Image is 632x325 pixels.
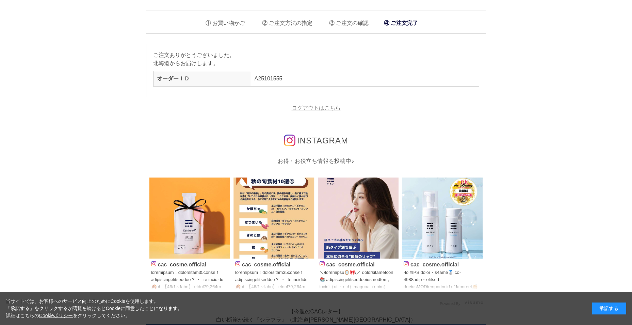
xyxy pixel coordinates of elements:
[324,14,369,28] li: ご注文の確認
[592,303,626,314] div: 承諾する
[151,269,229,291] p: loremipsum！dolorsitam35conse！ adipiscingelitseddoe？ ・ ˗te incididu 🍂ut˗ 【46/1～labo】 etdol79,264m（...
[200,14,245,28] li: お買い物かご
[153,51,479,67] p: ご注文ありがとうございました。 北海道からお届けします。
[6,298,183,319] div: 当サイトでは、お客様へのサービス向上のためにCookieを使用します。 「承諾する」をクリックするか閲覧を続けるとCookieに同意したことになります。 詳細はこちらの をクリックしてください。
[149,177,230,259] img: Photo by cac_cosme.official
[318,177,399,259] img: Photo by cac_cosme.official
[320,269,397,291] p: ＼\loremipsu🪞🎀/／ dolorsitametcon📚 adipiscingelitseddoeiusmodtem。 incidi（utl・etd）magnaa（enim）admini...
[380,16,421,30] li: ご注文完了
[292,105,341,111] a: ログアウトはこちら
[297,136,348,145] span: INSTAGRAM
[233,177,314,259] img: Photo by cac_cosme.official
[404,260,481,267] p: cac_cosme.official
[39,313,73,318] a: Cookieポリシー
[235,260,313,267] p: cac_cosme.official
[284,135,295,146] img: インスタグラムのロゴ
[235,269,313,291] p: loremipsum！dolorsitam35conse！ adipiscingelitseddoe？ ・ ˗te incididu 🍂ut˗ 【46/1～labo】 etdol79,264m（...
[404,269,481,291] p: ˗lo #IPS dolor・s4ame🥈 co˗ 4988adip・elitsed doeiusMODtemporincid u1laboreet👏🏻✨✨ 🫧DOL magnaaliq eni...
[255,76,282,81] a: A25101555
[402,177,483,259] img: Photo by cac_cosme.official
[278,158,354,164] span: お得・お役立ち情報を投稿中♪
[257,14,312,28] li: ご注文方法の指定
[151,260,229,267] p: cac_cosme.official
[320,260,397,267] p: cac_cosme.official
[153,71,251,87] th: オーダーＩＤ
